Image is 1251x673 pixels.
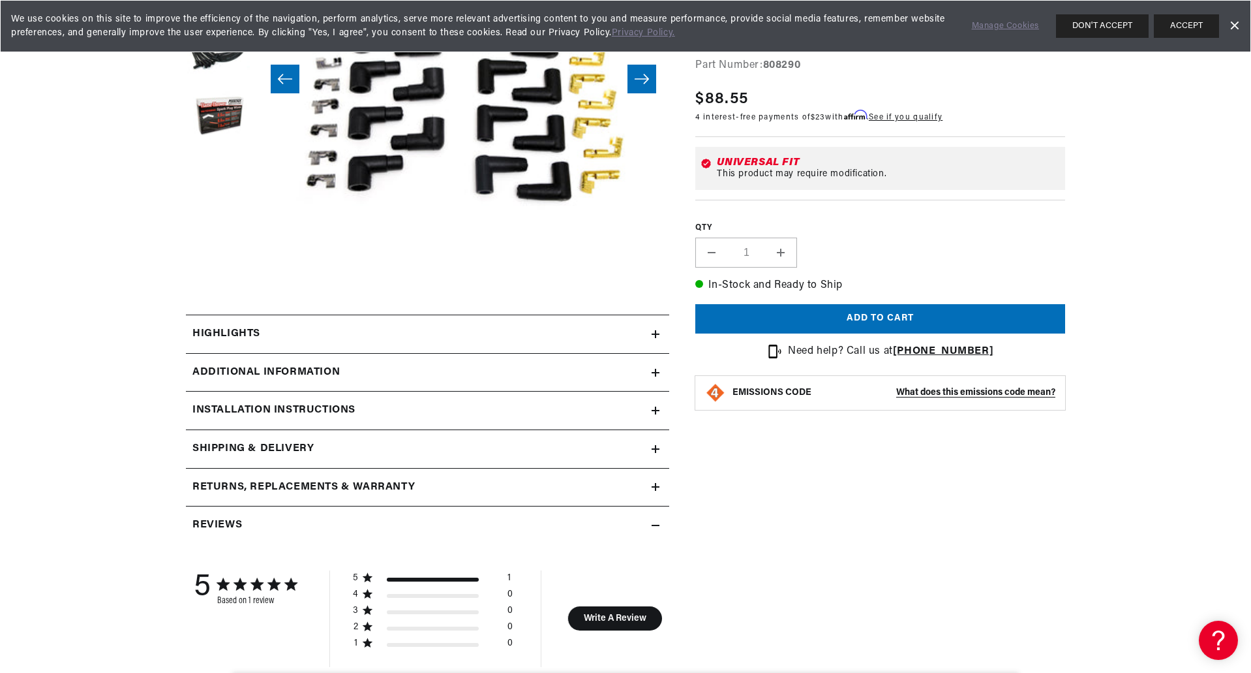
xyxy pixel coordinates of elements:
a: Dismiss Banner [1224,16,1244,36]
div: Part Number: [695,58,1065,75]
div: 3 star by 0 reviews [353,605,513,621]
div: 2 star by 0 reviews [353,621,513,638]
h2: Shipping & Delivery [192,441,314,458]
a: See if you qualify - Learn more about Affirm Financing (opens in modal) [869,114,942,121]
button: Load image 4 in gallery view [186,86,251,151]
strong: EMISSIONS CODE [732,388,811,398]
summary: Highlights [186,315,669,353]
summary: Installation instructions [186,392,669,430]
button: Slide left [271,65,299,93]
div: 0 [507,638,513,654]
strong: What does this emissions code mean? [896,388,1055,398]
button: Write A Review [567,606,662,631]
div: 5 [194,571,211,606]
span: $23 [811,114,826,121]
a: Manage Cookies [972,20,1039,33]
p: 4 interest-free payments of with . [695,111,942,123]
h2: Returns, Replacements & Warranty [192,479,415,496]
summary: Reviews [186,507,669,544]
div: 5 [353,572,359,584]
h2: Additional Information [192,364,340,381]
h2: Reviews [192,517,242,534]
button: EMISSIONS CODEWhat does this emissions code mean? [732,387,1055,399]
div: 2 [353,621,359,633]
div: 1 [507,572,511,589]
h2: Installation instructions [192,402,355,419]
summary: Shipping & Delivery [186,430,669,468]
button: Add to cart [695,304,1065,334]
button: Slide right [627,65,656,93]
button: ACCEPT [1154,14,1219,38]
img: Emissions code [705,383,726,403]
h2: Highlights [192,326,260,343]
p: Need help? Call us at [788,343,993,360]
div: 4 star by 0 reviews [353,589,513,605]
div: 5 star by 1 reviews [353,572,513,589]
summary: Returns, Replacements & Warranty [186,469,669,507]
label: QTY [695,223,1065,234]
p: In-Stock and Ready to Ship [695,277,1065,294]
div: This product may require modification. [717,169,1060,180]
div: 3 [353,605,359,617]
a: Privacy Policy. [612,28,675,38]
span: Affirm [844,110,867,120]
div: 0 [507,605,513,621]
div: 4 [353,589,359,601]
div: 1 star by 0 reviews [353,638,513,654]
a: [PHONE_NUMBER] [893,346,993,356]
span: $88.55 [695,87,748,111]
span: We use cookies on this site to improve the efficiency of the navigation, perform analytics, serve... [11,12,954,40]
div: 0 [507,621,513,638]
div: 1 [353,638,359,650]
div: 0 [507,589,513,605]
div: Universal Fit [717,157,1060,168]
div: Based on 1 review [217,596,297,606]
button: DON'T ACCEPT [1056,14,1149,38]
summary: Additional Information [186,354,669,392]
strong: 808290 [763,61,801,71]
